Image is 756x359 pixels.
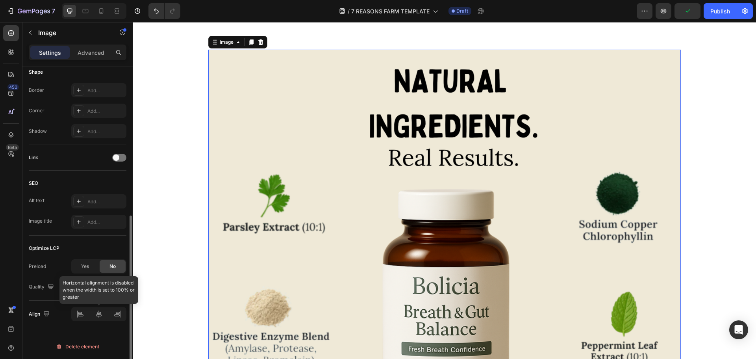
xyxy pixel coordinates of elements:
span: Yes [81,263,89,270]
div: Corner [29,107,44,114]
div: Image title [29,218,52,225]
p: Advanced [78,48,104,57]
button: 7 [3,3,59,19]
span: 7 REASONS FARM TEMPLATE [351,7,430,15]
div: Beta [6,144,19,151]
div: Delete element [56,342,99,352]
button: Delete element [29,340,126,353]
div: Publish [710,7,730,15]
button: Publish [704,3,737,19]
div: Quality [29,282,56,292]
div: Add... [87,87,124,94]
iframe: Design area [133,22,756,359]
div: Shadow [29,128,47,135]
div: SEO [29,180,38,187]
div: Undo/Redo [148,3,180,19]
p: Image [38,28,105,37]
span: / [348,7,350,15]
div: Open Intercom Messenger [729,320,748,339]
div: Preload [29,263,46,270]
div: Add... [87,198,124,205]
div: Add... [87,108,124,115]
div: Add... [87,128,124,135]
div: Alt text [29,197,44,204]
div: Shape [29,69,43,76]
span: No [109,263,116,270]
div: Border [29,87,44,94]
span: High [75,284,85,290]
div: Add... [87,219,124,226]
div: Optimize LCP [29,245,59,252]
p: Settings [39,48,61,57]
button: High [71,280,126,294]
div: Image [85,17,102,24]
div: 450 [7,84,19,90]
p: 7 [52,6,55,16]
span: Draft [456,7,468,15]
div: Align [29,309,51,320]
div: Link [29,154,38,161]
